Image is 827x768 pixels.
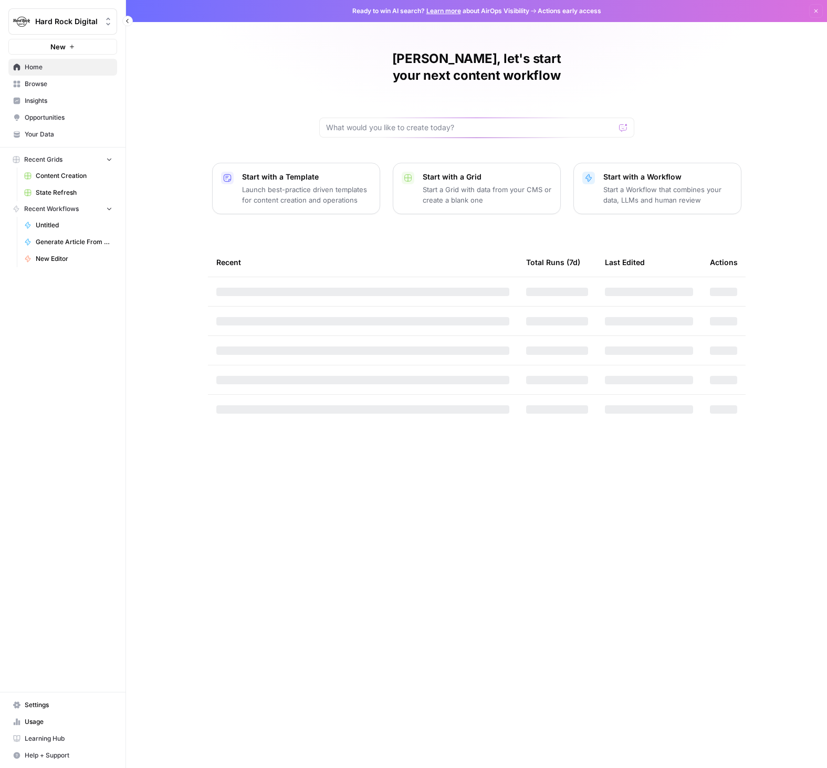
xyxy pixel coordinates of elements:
div: Total Runs (7d) [526,248,580,277]
a: New Editor [19,250,117,267]
span: Recent Workflows [24,204,79,214]
span: Help + Support [25,751,112,760]
button: Workspace: Hard Rock Digital [8,8,117,35]
p: Start a Workflow that combines your data, LLMs and human review [603,184,732,205]
a: Browse [8,76,117,92]
span: Learning Hub [25,734,112,743]
a: Insights [8,92,117,109]
a: Opportunities [8,109,117,126]
button: Recent Grids [8,152,117,167]
span: Hard Rock Digital [35,16,99,27]
a: Home [8,59,117,76]
span: New Editor [36,254,112,264]
p: Start with a Workflow [603,172,732,182]
button: Recent Workflows [8,201,117,217]
button: New [8,39,117,55]
span: Opportunities [25,113,112,122]
span: Untitled [36,220,112,230]
a: Learn more [426,7,461,15]
a: Usage [8,713,117,730]
p: Start a Grid with data from your CMS or create a blank one [423,184,552,205]
img: Hard Rock Digital Logo [12,12,31,31]
div: Recent [216,248,509,277]
button: Start with a WorkflowStart a Workflow that combines your data, LLMs and human review [573,163,741,214]
span: Insights [25,96,112,106]
a: State Refresh [19,184,117,201]
div: Last Edited [605,248,645,277]
a: Content Creation [19,167,117,184]
span: Home [25,62,112,72]
p: Launch best-practice driven templates for content creation and operations [242,184,371,205]
div: Actions [710,248,738,277]
span: Your Data [25,130,112,139]
span: Generate Article From Outline [36,237,112,247]
span: Usage [25,717,112,727]
span: Settings [25,700,112,710]
span: Recent Grids [24,155,62,164]
p: Start with a Grid [423,172,552,182]
button: Help + Support [8,747,117,764]
a: Learning Hub [8,730,117,747]
a: Your Data [8,126,117,143]
span: State Refresh [36,188,112,197]
a: Generate Article From Outline [19,234,117,250]
button: Start with a TemplateLaunch best-practice driven templates for content creation and operations [212,163,380,214]
input: What would you like to create today? [326,122,615,133]
span: Content Creation [36,171,112,181]
h1: [PERSON_NAME], let's start your next content workflow [319,50,634,84]
span: New [50,41,66,52]
a: Untitled [19,217,117,234]
a: Settings [8,697,117,713]
p: Start with a Template [242,172,371,182]
button: Start with a GridStart a Grid with data from your CMS or create a blank one [393,163,561,214]
span: Ready to win AI search? about AirOps Visibility [352,6,529,16]
span: Actions early access [538,6,601,16]
span: Browse [25,79,112,89]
